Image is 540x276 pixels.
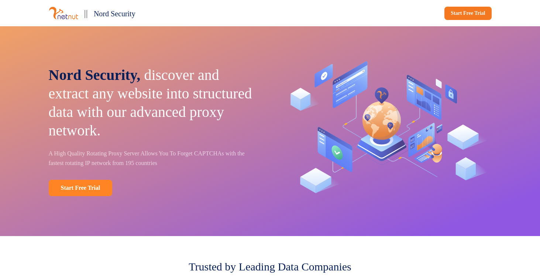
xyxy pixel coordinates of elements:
[49,180,113,196] a: Start Free Trial
[94,10,135,18] span: Nord Security
[444,7,491,20] a: Start Free Trial
[84,6,88,20] p: ||
[49,149,260,168] p: A High Quality Rotating Proxy Server Allows You To Forget CAPTCHAs with the fastest rotating IP n...
[189,258,351,275] p: Trusted by Leading Data Companies
[49,66,260,140] p: discover and extract any website into structured data with our advanced proxy network.
[49,67,141,83] span: Nord Security,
